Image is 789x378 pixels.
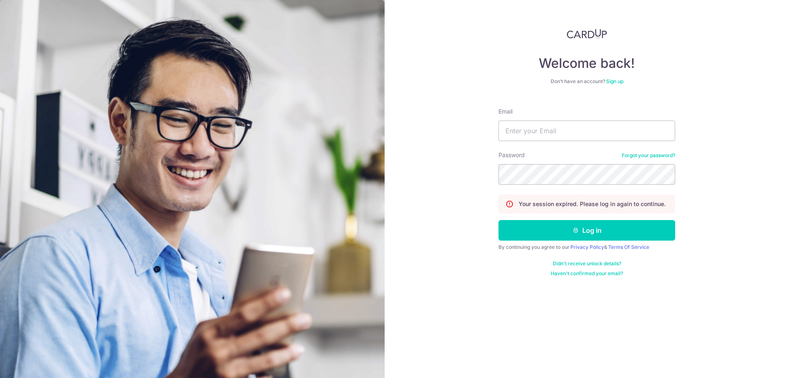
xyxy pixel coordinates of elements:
[622,152,675,159] a: Forgot your password?
[608,244,649,250] a: Terms Of Service
[498,244,675,250] div: By continuing you agree to our &
[553,260,621,267] a: Didn't receive unlock details?
[567,29,607,39] img: CardUp Logo
[498,151,525,159] label: Password
[498,220,675,241] button: Log in
[498,55,675,72] h4: Welcome back!
[570,244,604,250] a: Privacy Policy
[519,200,666,208] p: Your session expired. Please log in again to continue.
[498,78,675,85] div: Don’t have an account?
[498,107,512,116] label: Email
[606,78,623,84] a: Sign up
[498,121,675,141] input: Enter your Email
[551,270,623,277] a: Haven't confirmed your email?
